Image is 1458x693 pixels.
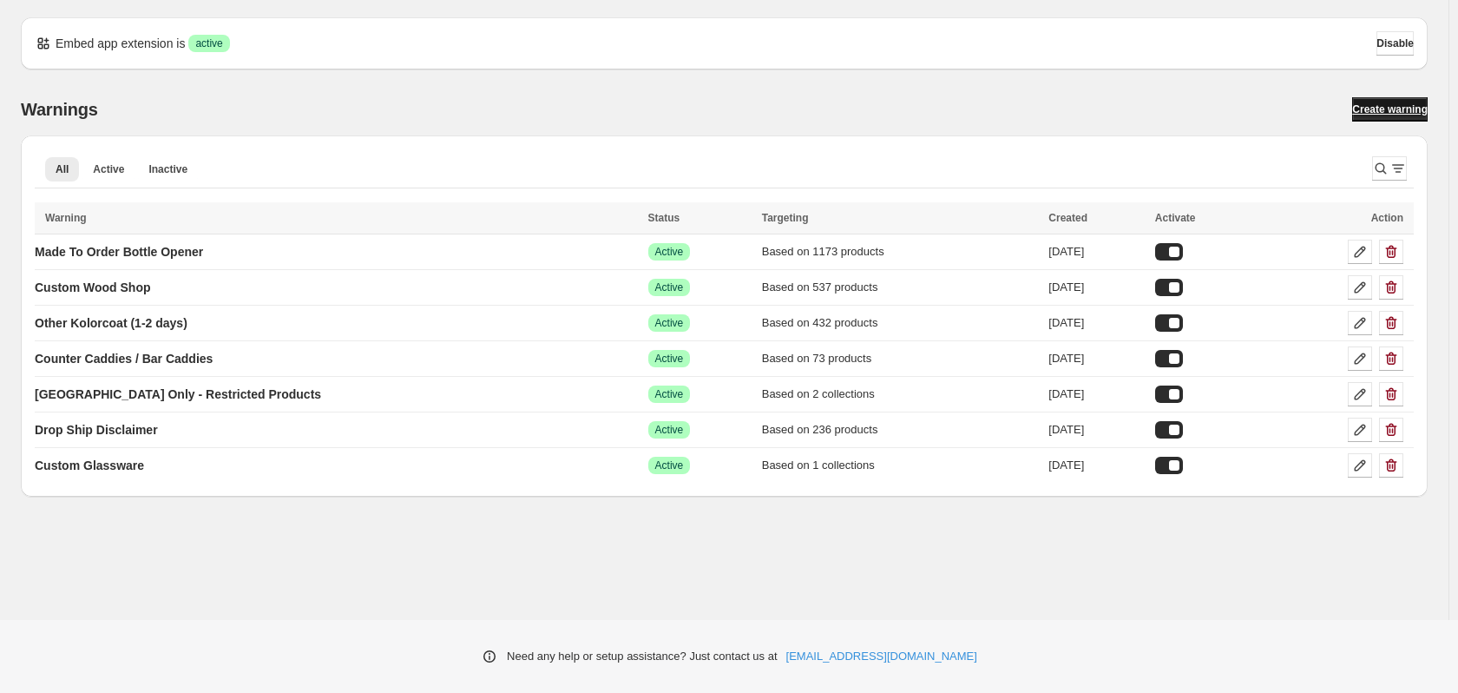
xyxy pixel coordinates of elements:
a: Custom Wood Shop [35,274,151,301]
span: Action [1371,212,1403,224]
span: Inactive [148,162,187,176]
div: Based on 1173 products [762,243,1039,261]
p: Counter Caddies / Bar Caddies [35,350,213,367]
button: Disable [1376,31,1414,56]
a: Create warning [1352,97,1428,122]
span: Status [648,212,680,224]
span: active [195,36,222,50]
span: Active [655,387,684,401]
h2: Warnings [21,99,98,120]
p: Custom Glassware [35,457,144,474]
span: Disable [1376,36,1414,50]
p: Made To Order Bottle Opener [35,243,203,261]
div: Based on 73 products [762,350,1039,367]
a: Other Kolorcoat (1-2 days) [35,309,187,337]
a: Custom Glassware [35,452,144,479]
span: Active [655,459,684,472]
p: Other Kolorcoat (1-2 days) [35,314,187,332]
div: Based on 432 products [762,314,1039,332]
div: Based on 236 products [762,421,1039,439]
div: Based on 1 collections [762,457,1039,474]
p: [GEOGRAPHIC_DATA] Only - Restricted Products [35,386,321,403]
span: Warning [45,212,87,224]
p: Custom Wood Shop [35,279,151,296]
div: [DATE] [1048,314,1145,332]
span: Active [655,245,684,259]
span: Active [655,423,684,437]
span: All [56,162,69,176]
button: Search and filter results [1372,156,1407,181]
span: Targeting [762,212,809,224]
a: [EMAIL_ADDRESS][DOMAIN_NAME] [786,648,977,665]
div: Based on 2 collections [762,386,1039,403]
a: Counter Caddies / Bar Caddies [35,345,213,373]
a: Drop Ship Disclaimer [35,416,158,444]
div: Based on 537 products [762,279,1039,296]
div: [DATE] [1048,279,1145,296]
span: Active [655,280,684,294]
a: Made To Order Bottle Opener [35,238,203,266]
p: Drop Ship Disclaimer [35,421,158,439]
span: Create warning [1352,102,1428,116]
a: [GEOGRAPHIC_DATA] Only - Restricted Products [35,380,321,408]
div: [DATE] [1048,457,1145,474]
span: Active [655,316,684,330]
div: [DATE] [1048,421,1145,439]
span: Created [1048,212,1087,224]
div: [DATE] [1048,243,1145,261]
div: [DATE] [1048,350,1145,367]
span: Active [93,162,124,176]
span: Activate [1155,212,1196,224]
p: Embed app extension is [56,35,185,52]
span: Active [655,352,684,366]
div: [DATE] [1048,386,1145,403]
